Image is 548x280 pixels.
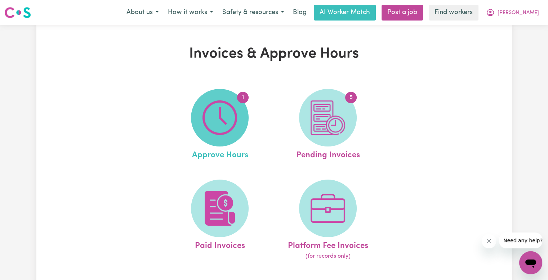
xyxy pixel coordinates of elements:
[168,180,272,261] a: Paid Invoices
[482,234,496,248] iframe: Close message
[163,5,218,20] button: How it works
[4,6,31,19] img: Careseekers logo
[314,5,376,21] a: AI Worker Match
[195,237,245,252] span: Paid Invoices
[168,89,272,162] a: Approve Hours
[499,232,542,248] iframe: Message from company
[519,251,542,274] iframe: Button to launch messaging window
[122,5,163,20] button: About us
[4,4,31,21] a: Careseekers logo
[288,237,368,252] span: Platform Fee Invoices
[429,5,478,21] a: Find workers
[237,92,249,103] span: 1
[276,180,380,261] a: Platform Fee Invoices(for records only)
[276,89,380,162] a: Pending Invoices
[481,5,544,20] button: My Account
[296,146,360,162] span: Pending Invoices
[4,5,44,11] span: Need any help?
[218,5,289,20] button: Safety & resources
[120,45,428,63] h1: Invoices & Approve Hours
[382,5,423,21] a: Post a job
[306,252,351,261] span: (for records only)
[192,146,248,162] span: Approve Hours
[345,92,357,103] span: 5
[289,5,311,21] a: Blog
[498,9,539,17] span: [PERSON_NAME]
